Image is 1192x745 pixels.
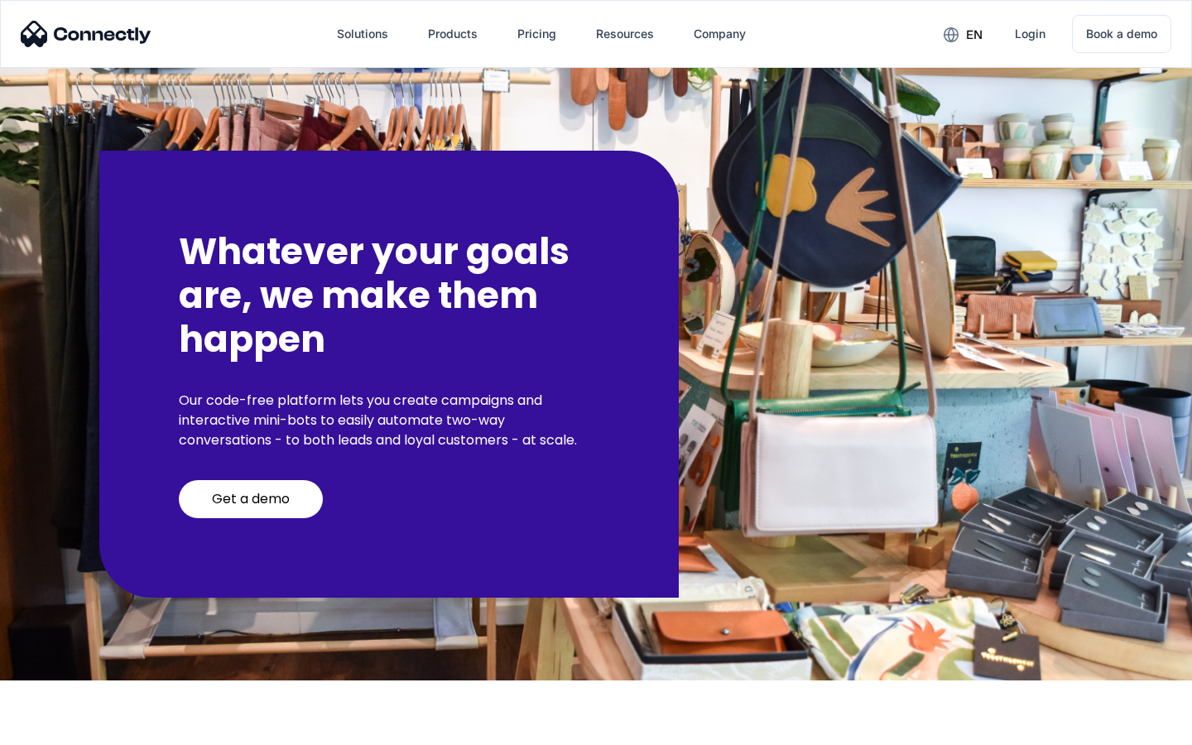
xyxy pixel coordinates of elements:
[17,716,99,739] aside: Language selected: English
[1072,15,1171,53] a: Book a demo
[694,22,746,46] div: Company
[966,23,983,46] div: en
[33,716,99,739] ul: Language list
[1002,14,1059,54] a: Login
[930,22,995,46] div: en
[212,491,290,507] div: Get a demo
[1015,22,1045,46] div: Login
[21,21,151,47] img: Connectly Logo
[583,14,667,54] div: Resources
[680,14,759,54] div: Company
[596,22,654,46] div: Resources
[179,230,599,361] h2: Whatever your goals are, we make them happen
[337,22,388,46] div: Solutions
[504,14,570,54] a: Pricing
[179,480,323,518] a: Get a demo
[428,22,478,46] div: Products
[324,14,401,54] div: Solutions
[415,14,491,54] div: Products
[517,22,556,46] div: Pricing
[179,391,599,450] p: Our code-free platform lets you create campaigns and interactive mini-bots to easily automate two...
